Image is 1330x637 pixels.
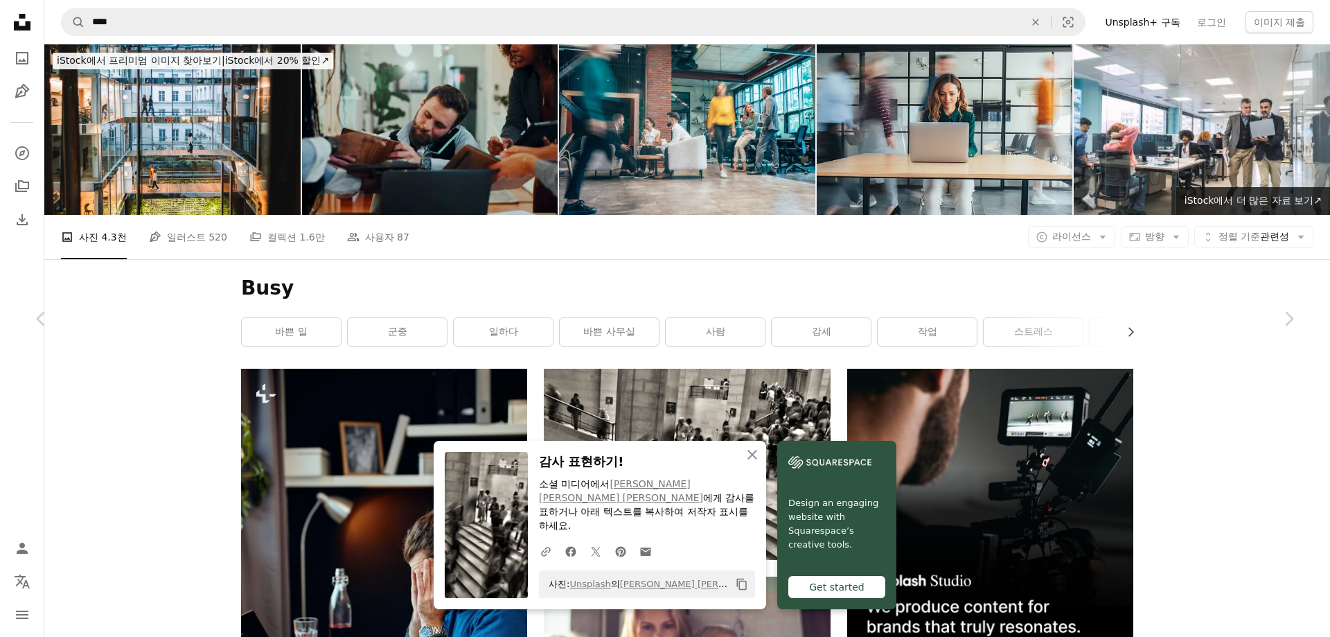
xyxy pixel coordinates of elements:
[8,44,36,72] a: 사진
[242,318,341,346] a: 바쁜 일
[1090,318,1189,346] a: 시간
[544,369,830,559] img: 계단을 걷는 사람들의 그룹
[241,276,1133,301] h1: Busy
[878,318,977,346] a: 작업
[454,318,553,346] a: 일하다
[8,139,36,167] a: 탐색
[560,318,659,346] a: 바쁜 사무실
[8,568,36,595] button: 언어
[8,206,36,234] a: 다운로드 내역
[302,44,558,215] img: 전화 통화, 과로, 마감, 혼란 및 프로젝트 관리를 위해 사무실에 있는 사업가와 서명합니다. 팀워크, 초과 근무, 좌절 또는 번아웃으로 인해 에이전시에 있는 사람들과의 압도와...
[777,441,896,609] a: Design an engaging website with Squarespace’s creative tools.Get started
[558,537,583,565] a: Facebook에 공유
[1052,231,1091,242] span: 라이선스
[149,215,227,259] a: 일러스트 520
[1074,44,1330,215] img: 사무실에서 컴퓨터 책상을 따라 걸으면서 노트북을 사용하는 관리자
[1185,195,1322,206] span: iStock에서 더 많은 자료 보기 ↗
[608,537,633,565] a: Pinterest에 공유
[299,229,324,245] span: 1.6만
[788,496,885,552] span: Design an engaging website with Squarespace’s creative tools.
[1189,11,1234,33] a: 로그인
[348,318,447,346] a: 군중
[1052,9,1085,35] button: 시각적 검색
[57,55,225,66] span: iStock에서 프리미엄 이미지 찾아보기 |
[44,44,301,215] img: 현대적인 사무실 환경의 다양한 전문가
[542,573,730,595] span: 사진: 의
[44,44,342,78] a: iStock에서 프리미엄 이미지 찾아보기|iStock에서 20% 할인↗
[249,215,325,259] a: 컬렉션 1.6만
[569,579,610,589] a: Unsplash
[788,452,871,473] img: file-1606177908946-d1eed1cbe4f5image
[620,579,850,589] a: [PERSON_NAME] [PERSON_NAME] [PERSON_NAME]
[1028,226,1115,248] button: 라이선스
[539,478,703,503] a: [PERSON_NAME] [PERSON_NAME] [PERSON_NAME]
[1245,11,1313,33] button: 이미지 제출
[209,229,227,245] span: 520
[539,478,755,533] p: 소셜 미디어에서 에게 감사를 표하거나 아래 텍스트를 복사하여 저작자 표시를 하세요.
[8,173,36,200] a: 컬렉션
[984,318,1083,346] a: 스트레스
[1118,318,1133,346] button: 목록을 오른쪽으로 스크롤
[8,534,36,562] a: 로그인 / 가입
[539,452,755,472] h3: 감사 표현하기!
[1097,11,1188,33] a: Unsplash+ 구독
[788,576,885,598] div: Get started
[1121,226,1189,248] button: 방향
[633,537,658,565] a: 이메일로 공유에 공유
[57,55,329,66] span: iStock에서 20% 할인 ↗
[772,318,871,346] a: 강세
[817,44,1073,215] img: Focus in Motion: 현대 사무실에서 집중의 힘
[61,8,1085,36] form: 사이트 전체에서 이미지 찾기
[583,537,608,565] a: Twitter에 공유
[1247,252,1330,385] a: 다음
[1218,230,1289,244] span: 관련성
[1194,226,1313,248] button: 정렬 기준관련성
[1020,9,1051,35] button: 삭제
[666,318,765,346] a: 사람
[1176,187,1330,215] a: iStock에서 더 많은 자료 보기↗
[559,44,815,215] img: Place of work
[62,9,85,35] button: Unsplash 검색
[8,601,36,629] button: 메뉴
[1218,231,1260,242] span: 정렬 기준
[8,78,36,105] a: 일러스트
[347,215,409,259] a: 사용자 87
[241,577,527,590] a: 젊고 매력적인 백인 힙스터가 사무실에 앉아 머리를 잡고 코로나19 증상을 보입니다.
[1145,231,1164,242] span: 방향
[397,229,409,245] span: 87
[730,573,754,596] button: 클립보드에 복사하기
